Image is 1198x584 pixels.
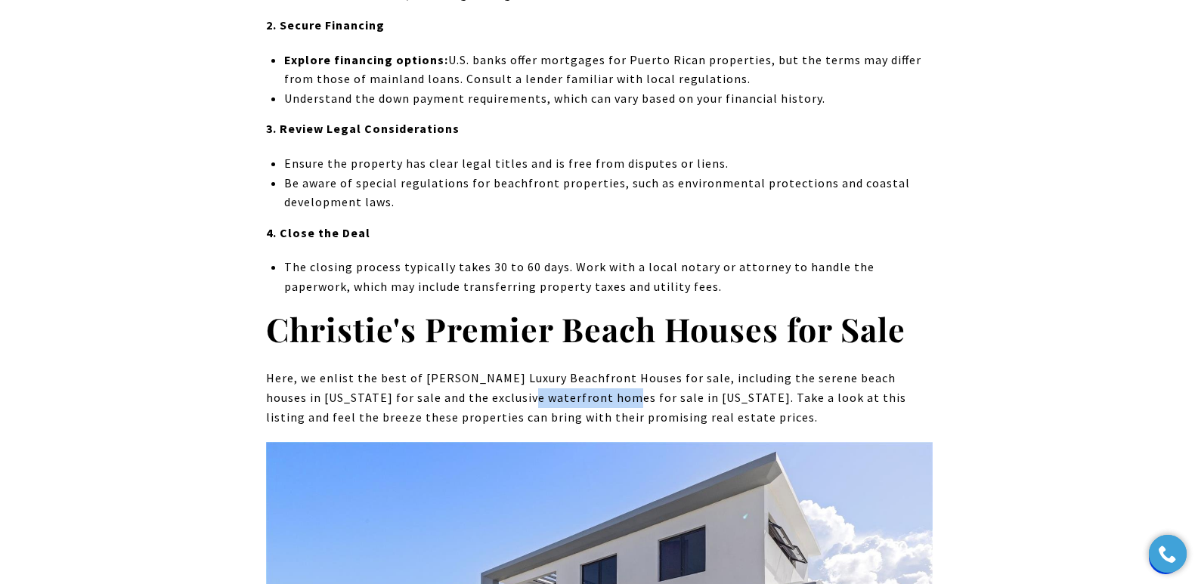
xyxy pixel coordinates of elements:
strong: Explore financing options: [284,52,448,67]
li: U.S. banks offer mortgages for Puerto Rican properties, but the terms may differ from those of ma... [284,51,932,89]
li: Ensure the property has clear legal titles and is free from disputes or liens. [284,154,932,174]
strong: 4. Close the Deal [266,225,370,240]
li: Understand the down payment requirements, which can vary based on your financial history. [284,89,932,109]
strong: Christie's Premier Beach Houses for Sale [266,307,905,351]
li: Be aware of special regulations for beachfront properties, such as environmental protections and ... [284,174,932,212]
strong: 3. Review Legal Considerations [266,121,460,136]
li: The closing process typically takes 30 to 60 days. Work with a local notary or attorney to handle... [284,258,932,296]
span: Here, we enlist the best of [PERSON_NAME] Luxury Beachfront Houses for sale, including the serene... [266,370,906,424]
strong: 2. Secure Financing [266,17,385,32]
